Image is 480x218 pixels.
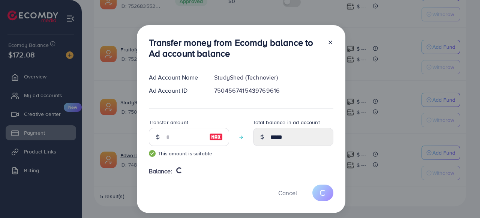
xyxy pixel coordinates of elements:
img: guide [149,150,156,157]
small: This amount is suitable [149,150,229,157]
span: Cancel [278,189,297,197]
iframe: Chat [448,184,474,212]
div: Ad Account ID [143,86,208,95]
div: 7504567415439769616 [208,86,339,95]
img: image [209,132,223,141]
button: Cancel [269,185,306,201]
div: StudyShed (Technovier) [208,73,339,82]
h3: Transfer money from Ecomdy balance to Ad account balance [149,37,321,59]
span: Balance: [149,167,172,176]
label: Transfer amount [149,119,188,126]
div: Ad Account Name [143,73,208,82]
label: Total balance in ad account [253,119,320,126]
